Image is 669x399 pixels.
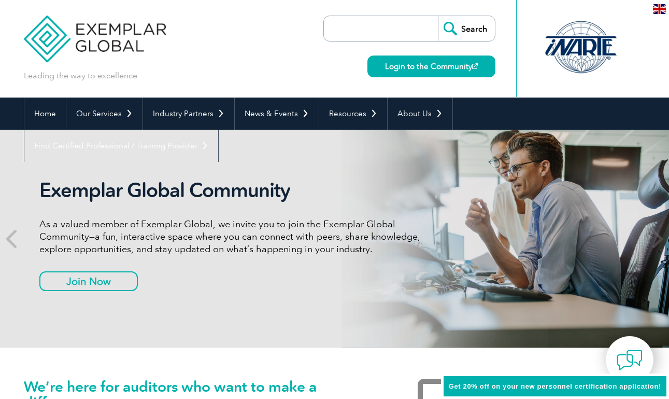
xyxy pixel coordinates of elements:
[24,130,218,162] a: Find Certified Professional / Training Provider
[143,98,234,130] a: Industry Partners
[24,70,137,81] p: Leading the way to excellence
[39,271,138,291] a: Join Now
[235,98,319,130] a: News & Events
[388,98,452,130] a: About Us
[367,56,495,77] a: Login to the Community
[438,16,495,41] input: Search
[653,4,666,14] img: en
[66,98,143,130] a: Our Services
[39,178,428,202] h2: Exemplar Global Community
[617,347,643,373] img: contact-chat.png
[449,382,661,390] span: Get 20% off on your new personnel certification application!
[472,63,478,69] img: open_square.png
[319,98,387,130] a: Resources
[39,218,428,255] p: As a valued member of Exemplar Global, we invite you to join the Exemplar Global Community—a fun,...
[24,98,66,130] a: Home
